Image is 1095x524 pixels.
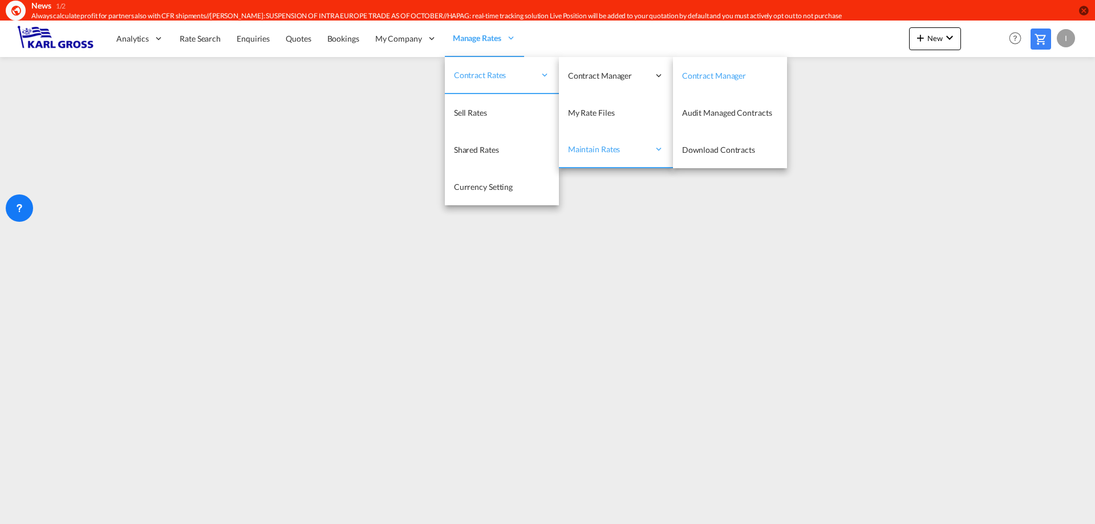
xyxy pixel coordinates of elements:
span: Contract Manager [568,70,649,82]
div: Maintain Rates [559,131,673,168]
a: My Rate Files [559,94,673,131]
a: Shared Rates [445,131,559,168]
img: 3269c73066d711f095e541db4db89301.png [17,26,94,51]
div: I [1057,29,1075,47]
a: Audit Managed Contracts [673,94,787,131]
span: Shared Rates [454,145,499,155]
div: Contract Rates [445,57,559,94]
md-icon: icon-plus 400-fg [914,31,927,44]
span: Analytics [116,33,149,44]
div: Contract Manager [559,57,673,94]
div: 1/2 [56,2,66,11]
span: Audit Managed Contracts [682,108,772,117]
md-icon: icon-chevron-down [943,31,956,44]
span: Currency Setting [454,182,513,192]
span: Contract Rates [454,70,535,81]
a: Bookings [319,20,367,57]
span: Bookings [327,34,359,43]
md-icon: icon-earth [10,5,22,16]
div: Help [1005,29,1031,49]
span: Manage Rates [453,33,501,44]
a: Contract Manager [673,57,787,94]
span: Download Contracts [682,145,755,155]
button: icon-plus 400-fgNewicon-chevron-down [909,27,961,50]
span: My Rate Files [568,108,615,117]
a: Currency Setting [445,168,559,205]
span: Quotes [286,34,311,43]
div: My Company [367,20,445,57]
span: Contract Manager [682,71,746,80]
span: Help [1005,29,1025,48]
button: icon-close-circle [1078,5,1089,16]
span: Rate Search [180,34,221,43]
a: Quotes [278,20,319,57]
span: New [914,34,956,43]
span: Sell Rates [454,108,487,117]
a: Download Contracts [673,131,787,168]
span: Maintain Rates [568,144,649,155]
div: Manage Rates [445,20,524,57]
span: My Company [375,33,422,44]
a: Rate Search [172,20,229,57]
a: Sell Rates [445,94,559,131]
div: Always calculate profit for partners also with CFR shipments//YANG MING: SUSPENSION OF INTRA EURO... [31,11,927,21]
a: Enquiries [229,20,278,57]
div: Analytics [108,20,172,57]
span: Enquiries [237,34,270,43]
